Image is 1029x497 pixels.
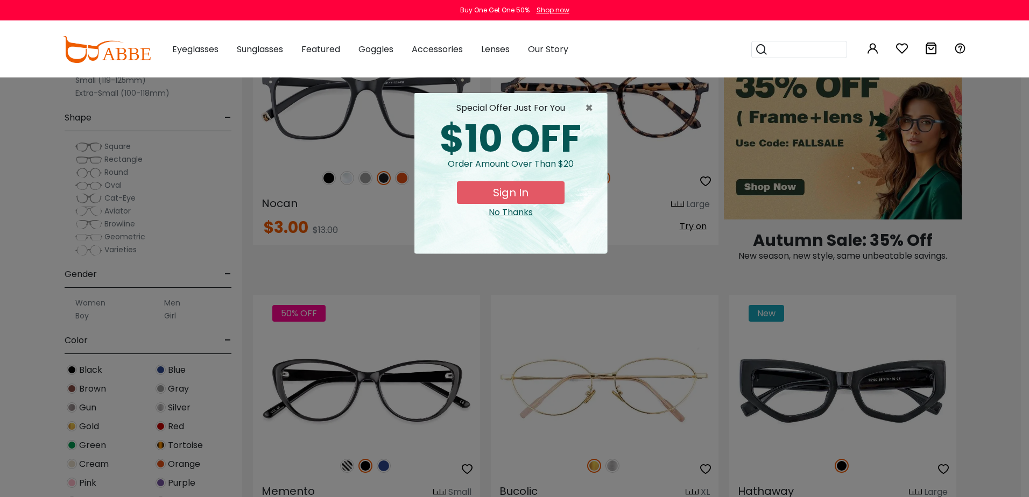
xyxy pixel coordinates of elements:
[460,5,530,15] div: Buy One Get One 50%
[423,120,598,158] div: $10 OFF
[172,43,219,55] span: Eyeglasses
[423,158,598,181] div: Order amount over than $20
[423,102,598,115] div: special offer just for you
[412,43,463,55] span: Accessories
[481,43,510,55] span: Lenses
[537,5,569,15] div: Shop now
[358,43,393,55] span: Goggles
[62,36,151,63] img: abbeglasses.com
[585,102,598,115] span: ×
[528,43,568,55] span: Our Story
[301,43,340,55] span: Featured
[423,206,598,219] div: Close
[531,5,569,15] a: Shop now
[237,43,283,55] span: Sunglasses
[457,181,565,204] button: Sign In
[585,102,598,115] button: Close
